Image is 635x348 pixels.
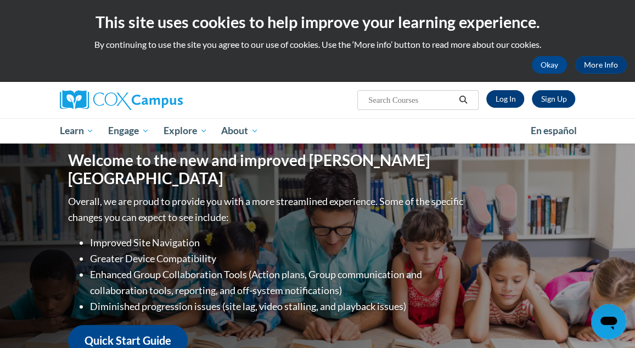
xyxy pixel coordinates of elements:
[524,119,584,142] a: En español
[541,275,626,300] iframe: Message from company
[60,90,221,110] a: Cox Campus
[90,267,466,299] li: Enhanced Group Collaboration Tools (Action plans, Group communication and collaboration tools, re...
[53,118,102,143] a: Learn
[90,251,466,267] li: Greater Device Compatibility
[591,304,626,339] iframe: Button to launch messaging window
[367,93,455,107] input: Search Courses
[221,124,259,137] span: About
[532,56,567,74] button: Okay
[68,151,466,188] h1: Welcome to the new and improved [PERSON_NAME][GEOGRAPHIC_DATA]
[60,90,183,110] img: Cox Campus
[531,125,577,136] span: En español
[575,56,627,74] a: More Info
[164,124,207,137] span: Explore
[90,235,466,251] li: Improved Site Navigation
[8,38,627,51] p: By continuing to use the site you agree to our use of cookies. Use the ‘More info’ button to read...
[101,118,156,143] a: Engage
[52,118,584,143] div: Main menu
[486,90,524,108] a: Log In
[532,90,575,108] a: Register
[68,194,466,225] p: Overall, we are proud to provide you with a more streamlined experience. Some of the specific cha...
[455,93,471,107] button: Search
[214,118,266,143] a: About
[108,124,149,137] span: Engage
[90,299,466,314] li: Diminished progression issues (site lag, video stalling, and playback issues)
[156,118,215,143] a: Explore
[8,11,627,33] h2: This site uses cookies to help improve your learning experience.
[59,124,94,137] span: Learn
